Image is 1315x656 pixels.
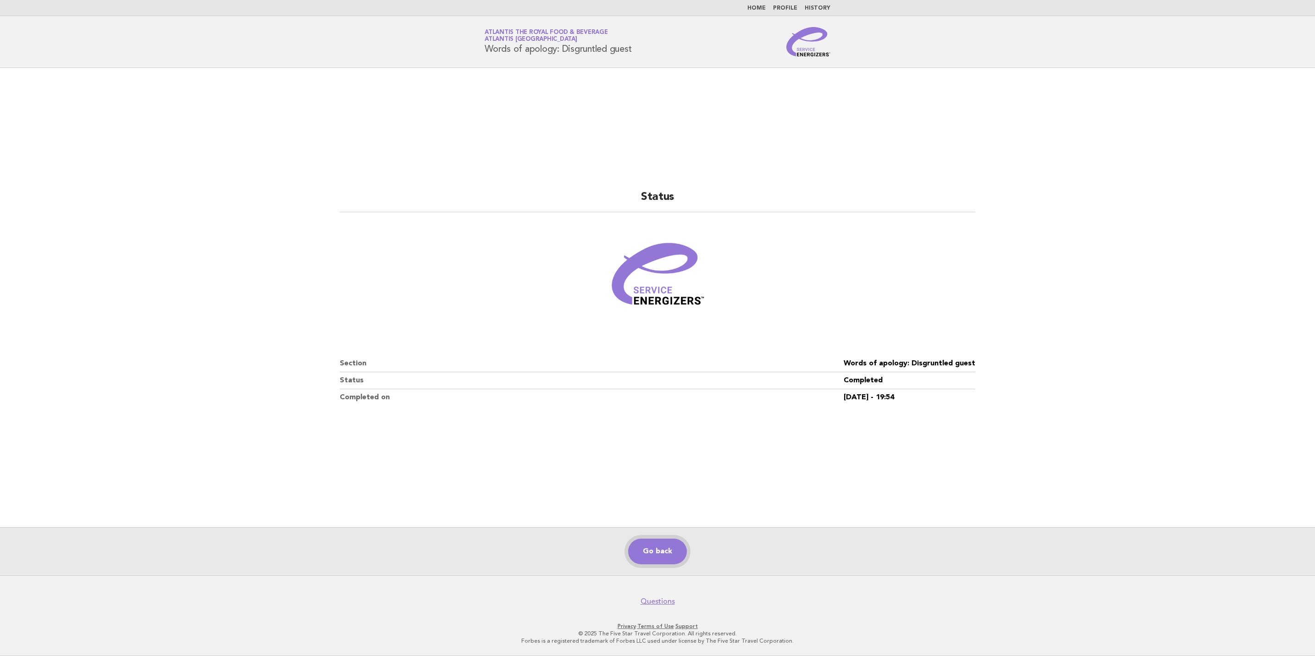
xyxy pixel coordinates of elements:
h2: Status [340,190,975,212]
span: Atlantis [GEOGRAPHIC_DATA] [485,37,577,43]
dd: [DATE] - 19:54 [844,389,975,406]
p: Forbes is a registered trademark of Forbes LLC used under license by The Five Star Travel Corpora... [377,637,938,645]
a: Go back [628,539,687,564]
h1: Words of apology: Disgruntled guest [485,30,631,54]
p: © 2025 The Five Star Travel Corporation. All rights reserved. [377,630,938,637]
a: Atlantis the Royal Food & BeverageAtlantis [GEOGRAPHIC_DATA] [485,29,608,42]
dt: Section [340,355,844,372]
dd: Words of apology: Disgruntled guest [844,355,975,372]
a: Privacy [618,623,636,629]
img: Service Energizers [786,27,830,56]
dt: Completed on [340,389,844,406]
a: History [805,6,830,11]
a: Support [675,623,698,629]
img: Verified [602,223,713,333]
a: Terms of Use [637,623,674,629]
p: · · [377,623,938,630]
a: Questions [641,597,675,606]
dt: Status [340,372,844,389]
a: Home [747,6,766,11]
a: Profile [773,6,797,11]
dd: Completed [844,372,975,389]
